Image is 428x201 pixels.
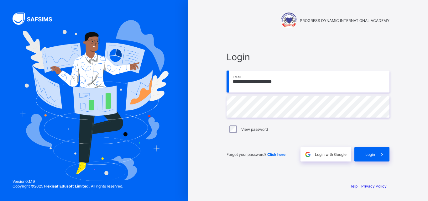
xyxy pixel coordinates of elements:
span: Login [365,152,375,157]
img: Hero Image [19,20,169,181]
span: PROGRESS DYNAMIC INTERNATIONAL ACADEMY [300,18,389,23]
a: Privacy Policy [361,184,387,188]
strong: Flexisaf Edusoft Limited. [44,184,90,188]
span: Forgot your password? [227,152,285,157]
img: google.396cfc9801f0270233282035f929180a.svg [304,151,311,158]
a: Help [349,184,358,188]
span: Login with Google [315,152,347,157]
a: Click here [267,152,285,157]
span: Copyright © 2025 All rights reserved. [13,184,123,188]
label: View password [241,127,268,132]
span: Login [227,51,389,62]
img: SAFSIMS Logo [13,13,60,25]
span: Version 0.1.19 [13,179,123,184]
